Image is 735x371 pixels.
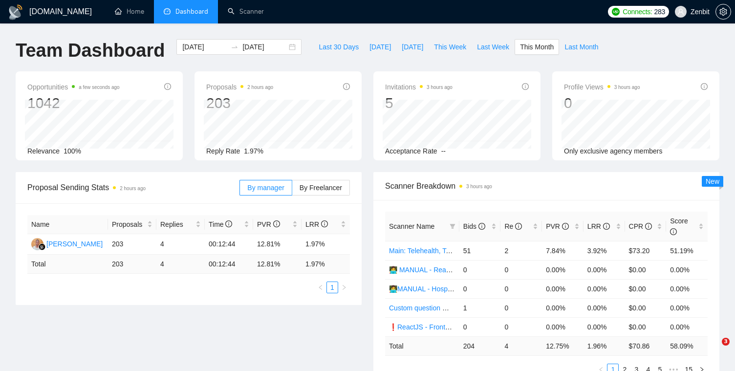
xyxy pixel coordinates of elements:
[205,255,253,274] td: 00:12:44
[156,234,205,255] td: 4
[559,39,604,55] button: Last Month
[313,39,364,55] button: Last 30 Days
[625,279,667,298] td: $0.00
[27,255,108,274] td: Total
[515,223,522,230] span: info-circle
[706,177,719,185] span: New
[546,222,569,230] span: PVR
[385,94,453,112] div: 5
[338,282,350,293] button: right
[39,243,45,250] img: gigradar-bm.png
[666,279,708,298] td: 0.00%
[8,4,23,20] img: logo
[327,282,338,293] a: 1
[257,220,280,228] span: PVR
[385,180,708,192] span: Scanner Breakdown
[206,94,273,112] div: 203
[343,83,350,90] span: info-circle
[603,223,610,230] span: info-circle
[27,147,60,155] span: Relevance
[625,260,667,279] td: $0.00
[542,279,584,298] td: 0.00%
[156,215,205,234] th: Replies
[389,285,543,293] a: 👩‍💻MANUAL - Hospitality Mobile&WebApp - Project
[666,298,708,317] td: 0.00%
[670,217,688,236] span: Score
[385,81,453,93] span: Invitations
[463,222,485,230] span: Bids
[247,184,284,192] span: By manager
[466,184,492,189] time: 3 hours ago
[584,260,625,279] td: 0.00%
[108,255,156,274] td: 203
[612,8,620,16] img: upwork-logo.png
[389,222,434,230] span: Scanner Name
[677,8,684,15] span: user
[396,39,429,55] button: [DATE]
[500,260,542,279] td: 0
[164,8,171,15] span: dashboard
[27,181,239,194] span: Proposal Sending Stats
[27,215,108,234] th: Name
[625,241,667,260] td: $73.20
[120,186,146,191] time: 2 hours ago
[584,241,625,260] td: 3.92%
[459,298,501,317] td: 1
[670,228,677,235] span: info-circle
[389,266,500,274] a: 👩‍💻 MANUAL - React Native - Project
[385,336,459,355] td: Total
[459,260,501,279] td: 0
[500,336,542,355] td: 4
[515,39,559,55] button: This Month
[115,7,144,16] a: homeHome
[160,219,194,230] span: Replies
[459,279,501,298] td: 0
[702,338,725,361] iframe: Intercom live chat
[182,42,227,52] input: Start date
[722,338,730,346] span: 3
[164,83,171,90] span: info-circle
[520,42,554,52] span: This Month
[654,6,665,17] span: 283
[253,234,302,255] td: 12.81%
[584,298,625,317] td: 0.00%
[338,282,350,293] li: Next Page
[477,42,509,52] span: Last Week
[564,81,640,93] span: Profile Views
[645,223,652,230] span: info-circle
[79,85,119,90] time: a few seconds ago
[27,81,120,93] span: Opportunities
[27,94,120,112] div: 1042
[500,241,542,260] td: 2
[584,279,625,298] td: 0.00%
[385,147,437,155] span: Acceptance Rate
[587,222,610,230] span: LRR
[623,6,652,17] span: Connects:
[500,317,542,336] td: 0
[542,260,584,279] td: 0.00%
[448,219,457,234] span: filter
[389,247,522,255] a: Main: Telehealth, Telemedicine, Virtual Care
[716,8,731,16] span: setting
[341,284,347,290] span: right
[206,147,240,155] span: Reply Rate
[242,42,287,52] input: End date
[112,219,145,230] span: Proposals
[209,220,232,228] span: Time
[564,94,640,112] div: 0
[434,42,466,52] span: This Week
[175,7,208,16] span: Dashboard
[625,336,667,355] td: $ 70.86
[253,255,302,274] td: 12.81 %
[247,85,273,90] time: 2 hours ago
[31,238,43,250] img: MU
[542,317,584,336] td: 0.00%
[614,85,640,90] time: 3 hours ago
[459,317,501,336] td: 0
[562,223,569,230] span: info-circle
[429,39,472,55] button: This Week
[315,282,326,293] button: left
[228,7,264,16] a: searchScanner
[364,39,396,55] button: [DATE]
[542,336,584,355] td: 12.75 %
